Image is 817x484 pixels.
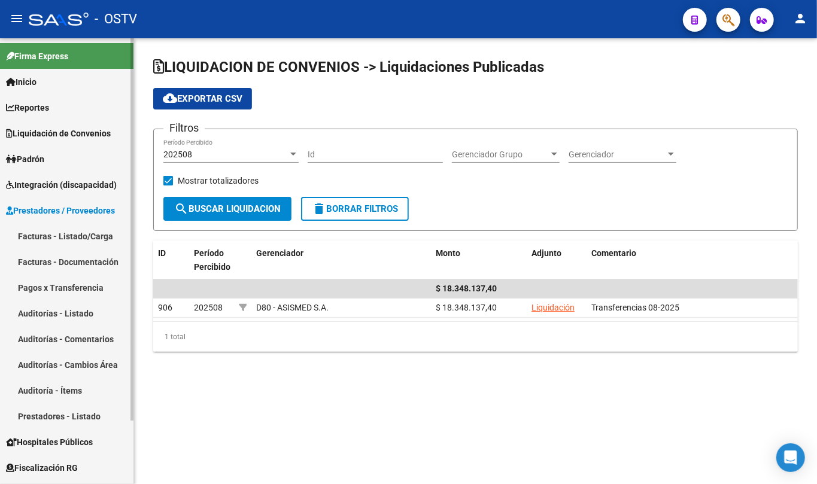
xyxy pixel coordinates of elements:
[153,59,544,75] span: LIQUIDACION DE CONVENIOS -> Liquidaciones Publicadas
[436,284,497,293] span: $ 18.348.137,40
[6,436,93,449] span: Hospitales Públicos
[527,241,587,293] datatable-header-cell: Adjunto
[793,11,807,26] mat-icon: person
[153,322,798,352] div: 1 total
[6,204,115,217] span: Prestadores / Proveedores
[163,93,242,104] span: Exportar CSV
[6,50,68,63] span: Firma Express
[452,150,549,160] span: Gerenciador Grupo
[31,31,134,41] div: Dominio: [DOMAIN_NAME]
[63,71,92,78] div: Dominio
[10,11,24,26] mat-icon: menu
[6,153,44,166] span: Padrón
[178,173,259,188] span: Mostrar totalizadores
[312,202,326,216] mat-icon: delete
[163,150,192,159] span: 202508
[153,241,189,293] datatable-header-cell: ID
[6,75,37,89] span: Inicio
[431,241,527,293] datatable-header-cell: Monto
[591,248,636,258] span: Comentario
[6,178,117,191] span: Integración (discapacidad)
[531,248,561,258] span: Adjunto
[256,303,329,312] span: D80 - ASISMED S.A.
[194,303,223,312] span: 202508
[95,6,137,32] span: - OSTV
[163,91,177,105] mat-icon: cloud_download
[436,248,460,258] span: Monto
[301,197,409,221] button: Borrar Filtros
[531,303,575,312] a: Liquidación
[436,301,522,315] div: $ 18.348.137,40
[127,69,137,79] img: tab_keywords_by_traffic_grey.svg
[174,203,281,214] span: Buscar Liquidacion
[6,101,49,114] span: Reportes
[6,461,78,474] span: Fiscalización RG
[591,303,679,312] span: Transferencias 08-2025
[19,31,29,41] img: website_grey.svg
[174,202,189,216] mat-icon: search
[569,150,666,160] span: Gerenciador
[163,120,205,136] h3: Filtros
[776,443,805,472] div: Open Intercom Messenger
[194,248,230,272] span: Período Percibido
[256,248,303,258] span: Gerenciador
[158,248,166,258] span: ID
[587,241,798,293] datatable-header-cell: Comentario
[141,71,190,78] div: Palabras clave
[163,197,291,221] button: Buscar Liquidacion
[153,88,252,109] button: Exportar CSV
[158,303,172,312] span: 906
[189,241,234,293] datatable-header-cell: Período Percibido
[34,19,59,29] div: v 4.0.25
[19,19,29,29] img: logo_orange.svg
[50,69,59,79] img: tab_domain_overview_orange.svg
[6,127,111,140] span: Liquidación de Convenios
[312,203,398,214] span: Borrar Filtros
[251,241,431,293] datatable-header-cell: Gerenciador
